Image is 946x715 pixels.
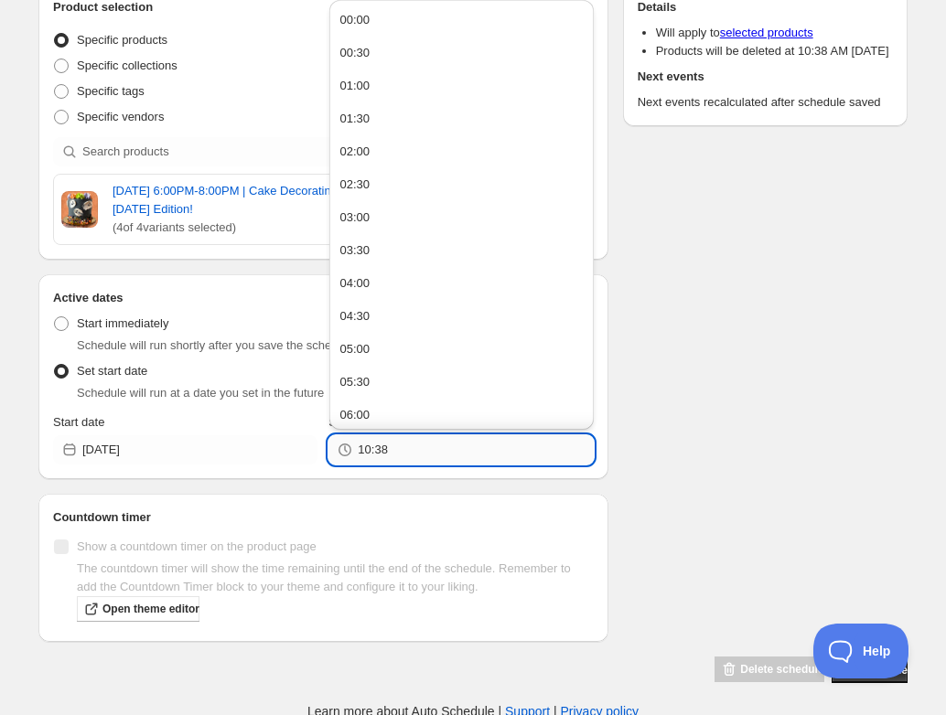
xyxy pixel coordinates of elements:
[656,24,893,42] li: Will apply to
[77,560,594,596] p: The countdown timer will show the time remaining until the end of the schedule. Remember to add t...
[340,307,371,325] div: 04:30
[656,42,893,60] li: Products will be deleted at 10:38 AM [DATE]
[335,335,588,364] button: 05:00
[340,143,371,161] div: 02:00
[335,71,588,101] button: 01:00
[82,137,547,166] input: Search products
[335,203,588,232] button: 03:00
[340,176,371,194] div: 02:30
[77,59,177,72] span: Specific collections
[340,241,371,260] div: 03:30
[77,539,317,553] span: Show a countdown timer on the product page
[53,415,104,429] span: Start date
[340,406,371,424] div: 06:00
[638,93,893,112] p: Next events recalculated after schedule saved
[77,110,164,123] span: Specific vendors
[335,38,588,68] button: 00:30
[77,386,324,400] span: Schedule will run at a date you set in the future
[340,11,371,29] div: 00:00
[335,400,588,430] button: 06:00
[335,104,588,133] button: 01:30
[340,274,371,293] div: 04:00
[720,26,813,39] a: selected products
[77,338,354,352] span: Schedule will run shortly after you save the schedule
[340,77,371,95] div: 01:00
[77,364,147,378] span: Set start date
[113,219,475,237] span: ( 4 of 4 variants selected)
[638,68,893,86] h2: Next events
[77,316,168,330] span: Start immediately
[113,182,475,219] a: [DATE] 6:00PM-8:00PM | Cake Decorating with Scratch Bakeshop: [DATE] Edition!
[340,373,371,391] div: 05:30
[102,602,199,616] span: Open theme editor
[77,596,199,622] a: Open theme editor
[335,368,588,397] button: 05:30
[77,33,167,47] span: Specific products
[335,137,588,166] button: 02:00
[77,84,145,98] span: Specific tags
[335,5,588,35] button: 00:00
[813,624,909,678] iframe: Toggle Customer Support
[53,289,594,307] h2: Active dates
[53,508,594,527] h2: Countdown timer
[340,208,371,227] div: 03:00
[335,302,588,331] button: 04:30
[340,110,371,128] div: 01:30
[335,269,588,298] button: 04:00
[340,44,371,62] div: 00:30
[335,236,588,265] button: 03:30
[340,340,371,358] div: 05:00
[335,170,588,199] button: 02:30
